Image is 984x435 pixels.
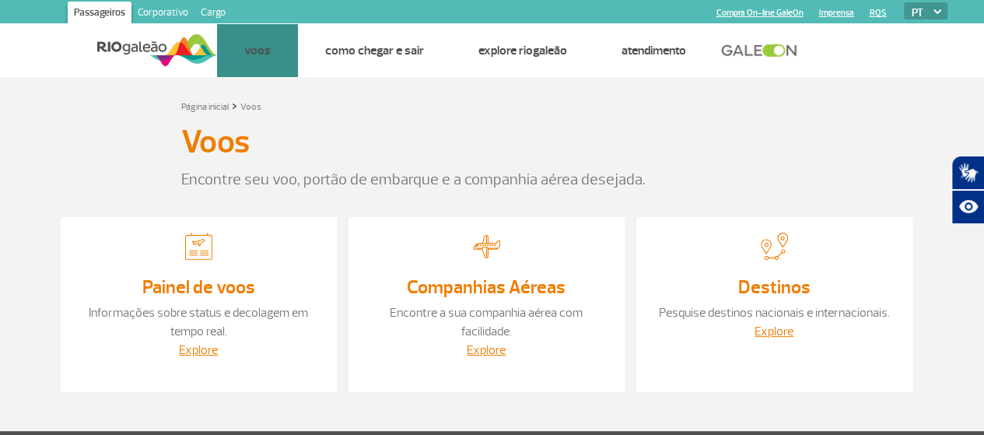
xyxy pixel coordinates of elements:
button: Abrir tradutor de língua de sinais. [951,156,984,190]
a: > [232,96,237,114]
a: RQS [869,8,886,18]
a: Como chegar e sair [325,43,424,58]
a: Companhias Aéreas [407,275,566,299]
a: Painel de voos [142,275,255,299]
a: Explore [467,342,506,358]
a: Pesquise destinos nacionais e internacionais. [659,305,890,321]
a: Página inicial [181,101,229,113]
a: Imprensa [818,8,853,18]
a: Informações sobre status e decolagem em tempo real. [89,305,308,339]
a: Cargo [194,2,232,26]
div: Plugin de acessibilidade da Hand Talk. [951,156,984,224]
a: Explore [755,324,793,339]
h3: Voos [181,123,250,162]
a: Explore RIOgaleão [478,43,567,58]
a: Voos [244,43,271,58]
a: Voos [240,101,261,113]
p: Encontre seu voo, portão de embarque e a companhia aérea desejada. [181,168,804,191]
a: Compra On-line GaleOn [716,8,803,18]
a: Atendimento [622,43,686,58]
a: Destinos [738,275,811,299]
a: Passageiros [68,2,131,26]
a: Corporativo [131,2,194,26]
button: Abrir recursos assistivos. [951,190,984,224]
a: Explore [179,342,218,358]
a: Encontre a sua companhia aérea com facilidade. [390,305,583,339]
